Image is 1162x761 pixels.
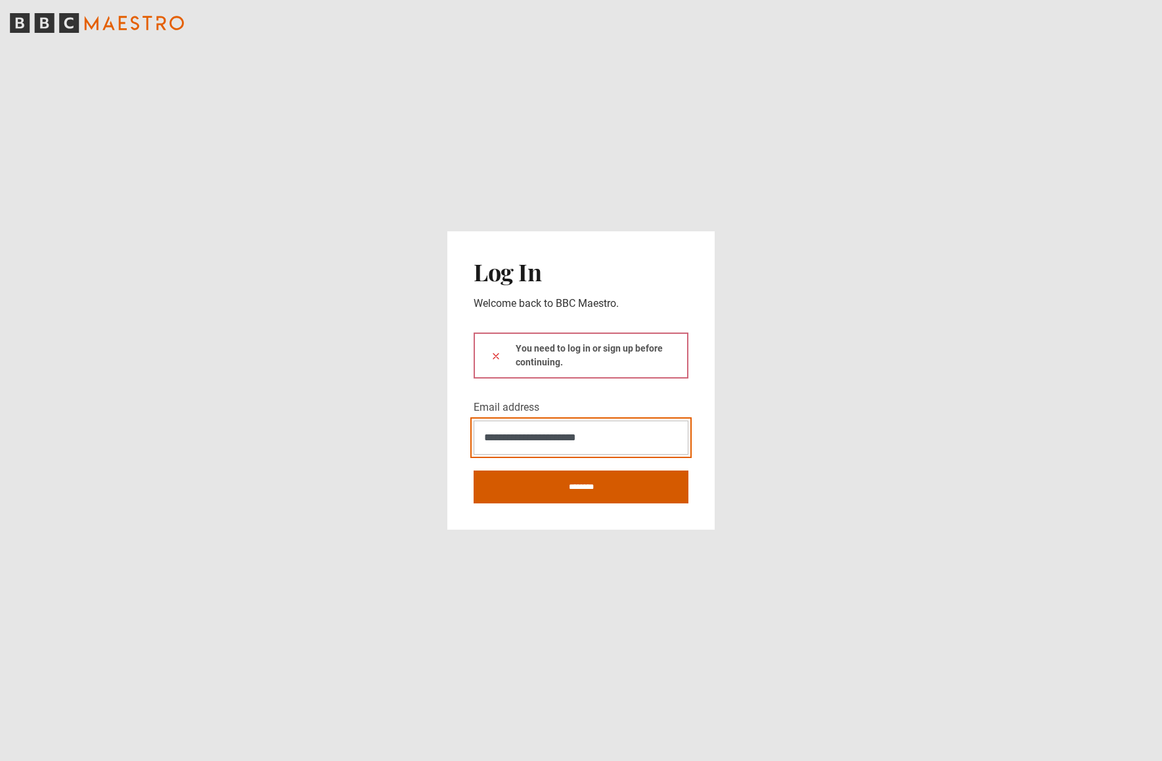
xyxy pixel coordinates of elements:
[10,13,184,33] svg: BBC Maestro
[474,400,539,415] label: Email address
[474,258,688,285] h2: Log In
[474,333,688,379] div: You need to log in or sign up before continuing.
[474,296,688,311] p: Welcome back to BBC Maestro.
